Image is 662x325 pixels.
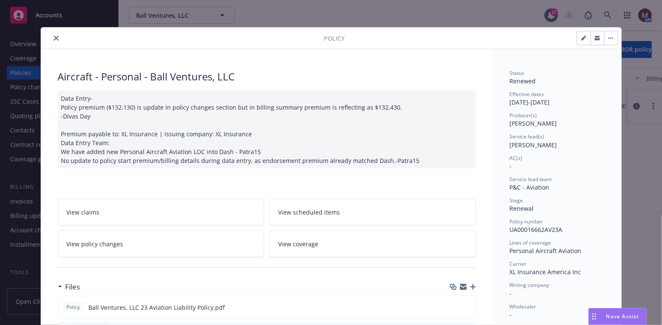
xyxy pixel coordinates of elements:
h3: Files [66,281,80,292]
div: Files [58,281,80,292]
span: UA00016662AV23A [510,226,563,234]
span: Policy [324,34,345,43]
div: [DATE] - [DATE] [510,91,605,107]
span: Service lead(s) [510,133,544,140]
span: Writing company [510,281,550,289]
span: Nova Assist [606,313,640,320]
span: Wholesaler [510,303,536,310]
span: Renewed [510,77,536,85]
button: close [51,33,61,43]
a: View scheduled items [269,199,476,226]
button: download file [451,303,458,312]
span: Policy [65,303,82,311]
span: - [510,311,512,319]
span: Policy number [510,218,543,225]
span: [PERSON_NAME] [510,119,557,127]
span: - [510,289,512,297]
div: Data Entry- Policy premium ($132,130) is update in policy changes section but in billing summary ... [58,91,476,168]
span: Service lead team [510,176,552,183]
span: P&C - Aviation [510,183,550,191]
span: - [510,162,512,170]
span: Carrier [510,260,527,267]
span: View claims [67,208,100,217]
span: Effective dates [510,91,544,98]
span: View scheduled items [278,208,340,217]
span: Personal Aircraft Aviation [510,247,582,255]
span: Producer(s) [510,112,537,119]
span: Ball Ventures, LLC 23 Aviation Liability Policy.pdf [89,303,225,312]
div: Aircraft - Personal - Ball Ventures, LLC [58,69,476,84]
span: [PERSON_NAME] [510,141,557,149]
span: Stage [510,197,523,204]
span: View coverage [278,240,318,248]
span: XL Insurance America Inc [510,268,581,276]
span: Lines of coverage [510,239,551,246]
div: Drag to move [589,308,599,325]
span: AC(s) [510,154,522,162]
span: View policy changes [67,240,123,248]
a: View policy changes [58,231,265,257]
button: Nova Assist [588,308,647,325]
a: View claims [58,199,265,226]
a: View coverage [269,231,476,257]
span: Status [510,69,525,77]
span: Renewal [510,204,534,212]
button: preview file [465,303,472,312]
